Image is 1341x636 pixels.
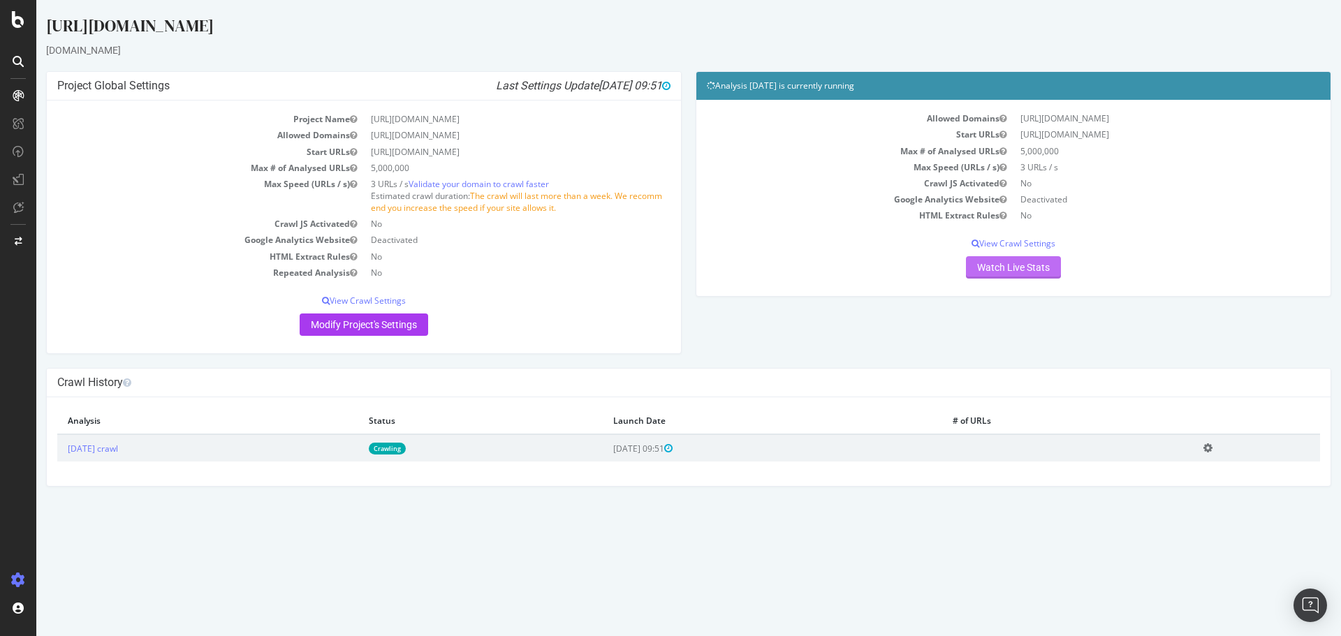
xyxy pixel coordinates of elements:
div: [URL][DOMAIN_NAME] [10,14,1295,43]
span: The crawl will last more than a week. We recommend you increase the speed if your site allows it. [335,190,626,214]
td: Allowed Domains [670,110,977,126]
td: 3 URLs / s [977,159,1284,175]
span: [DATE] 09:51 [562,79,634,92]
td: Max Speed (URLs / s) [670,159,977,175]
th: # of URLs [906,408,1157,434]
td: Start URLs [670,126,977,142]
td: [URL][DOMAIN_NAME] [328,144,634,160]
td: Repeated Analysis [21,265,328,281]
a: Modify Project's Settings [263,313,392,336]
td: [URL][DOMAIN_NAME] [328,111,634,127]
a: Validate your domain to crawl faster [372,178,513,190]
td: Project Name [21,111,328,127]
td: No [328,249,634,265]
td: Allowed Domains [21,127,328,143]
th: Analysis [21,408,322,434]
td: [URL][DOMAIN_NAME] [328,127,634,143]
td: HTML Extract Rules [670,207,977,223]
h4: Project Global Settings [21,79,634,93]
td: Deactivated [328,232,634,248]
a: Watch Live Stats [930,256,1025,279]
td: Start URLs [21,144,328,160]
td: Max # of Analysed URLs [670,143,977,159]
span: [DATE] 09:51 [577,443,636,454]
td: 3 URLs / s Estimated crawl duration: [328,176,634,216]
p: View Crawl Settings [670,237,1284,249]
td: Max Speed (URLs / s) [21,176,328,216]
th: Launch Date [566,408,906,434]
td: Deactivated [977,191,1284,207]
td: 5,000,000 [328,160,634,176]
td: Max # of Analysed URLs [21,160,328,176]
th: Status [322,408,567,434]
div: Open Intercom Messenger [1294,589,1327,622]
td: No [977,207,1284,223]
a: Crawling [332,443,369,454]
td: Crawl JS Activated [670,175,977,191]
h4: Crawl History [21,376,1284,390]
td: Google Analytics Website [21,232,328,248]
td: No [328,265,634,281]
td: 5,000,000 [977,143,1284,159]
td: Google Analytics Website [670,191,977,207]
td: No [977,175,1284,191]
a: [DATE] crawl [31,443,82,454]
td: [URL][DOMAIN_NAME] [977,110,1284,126]
p: View Crawl Settings [21,295,634,306]
i: Last Settings Update [460,79,634,93]
div: [DOMAIN_NAME] [10,43,1295,57]
td: [URL][DOMAIN_NAME] [977,126,1284,142]
td: No [328,216,634,232]
td: Crawl JS Activated [21,216,328,232]
td: HTML Extract Rules [21,249,328,265]
h4: Analysis [DATE] is currently running [670,79,1284,93]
